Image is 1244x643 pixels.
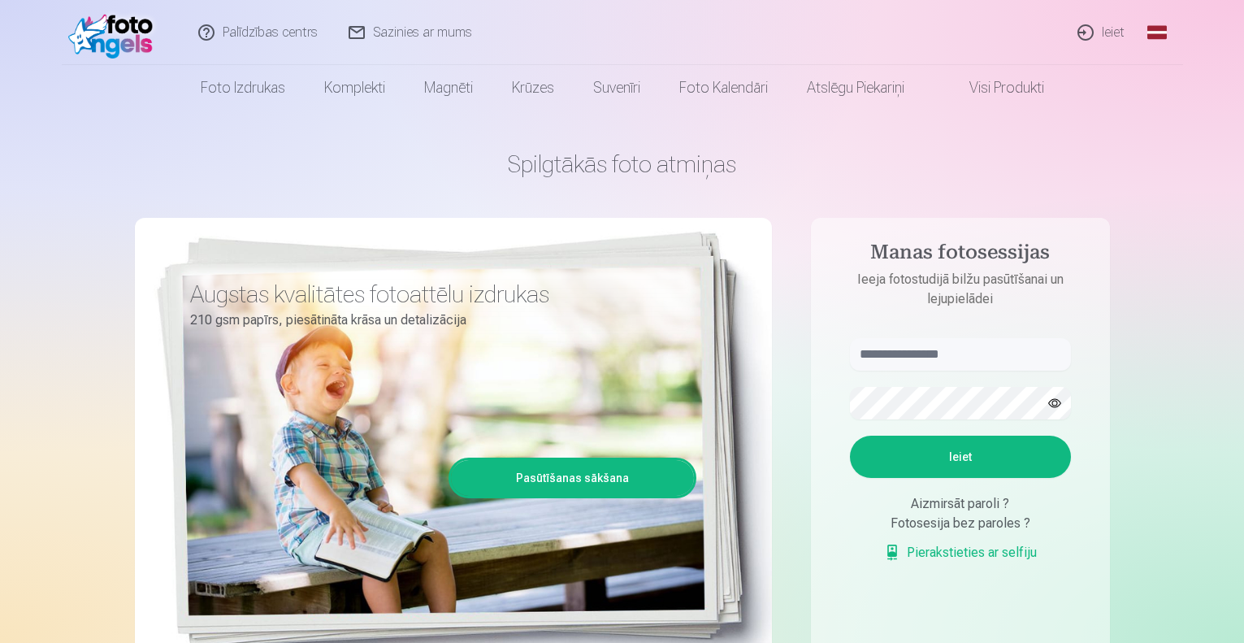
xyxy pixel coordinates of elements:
div: Fotosesija bez paroles ? [850,514,1071,533]
p: Ieeja fotostudijā bilžu pasūtīšanai un lejupielādei [834,270,1087,309]
a: Atslēgu piekariņi [787,65,924,111]
a: Foto izdrukas [181,65,305,111]
a: Pasūtīšanas sākšana [451,460,694,496]
button: Ieiet [850,436,1071,478]
a: Suvenīri [574,65,660,111]
a: Krūzes [492,65,574,111]
h3: Augstas kvalitātes fotoattēlu izdrukas [190,280,684,309]
p: 210 gsm papīrs, piesātināta krāsa un detalizācija [190,309,684,332]
img: /fa1 [68,7,162,59]
a: Visi produkti [924,65,1064,111]
h1: Spilgtākās foto atmiņas [135,150,1110,179]
h4: Manas fotosessijas [834,241,1087,270]
a: Foto kalendāri [660,65,787,111]
a: Magnēti [405,65,492,111]
div: Aizmirsāt paroli ? [850,494,1071,514]
a: Pierakstieties ar selfiju [884,543,1037,563]
a: Komplekti [305,65,405,111]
